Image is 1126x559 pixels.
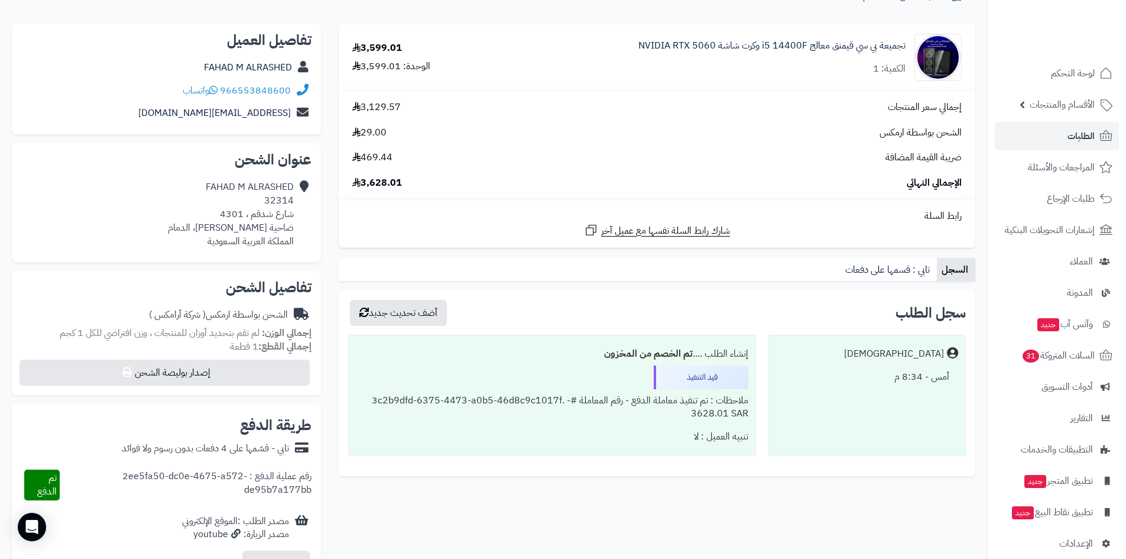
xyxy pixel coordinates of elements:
a: المراجعات والأسئلة [995,153,1119,182]
strong: إجمالي القطع: [258,340,311,354]
button: أضف تحديث جديد [350,300,447,326]
span: الطلبات [1067,128,1095,144]
span: إجمالي سعر المنتجات [888,101,962,114]
span: الشحن بواسطة ارمكس [880,126,962,140]
a: وآتس آبجديد [995,310,1119,338]
a: السلات المتروكة31 [995,341,1119,370]
span: ( شركة أرامكس ) [149,308,206,322]
div: الكمية: 1 [873,62,906,76]
strong: إجمالي الوزن: [262,326,311,340]
span: ضريبة القيمة المضافة [885,151,962,164]
span: السلات المتروكة [1021,347,1095,364]
a: تطبيق نقاط البيعجديد [995,498,1119,526]
a: العملاء [995,247,1119,276]
h3: سجل الطلب [895,306,966,320]
span: جديد [1012,506,1034,519]
span: العملاء [1070,253,1093,270]
a: FAHAD M ALRASHED [204,60,292,75]
a: السجل [937,258,975,282]
div: رقم عملية الدفع : 2ee5fa50-dc0e-4675-a572-de95b7a177bb [60,470,311,500]
span: لم تقم بتحديد أوزان للمنتجات ، وزن افتراضي للكل 1 كجم [60,326,259,340]
div: أمس - 8:34 م [776,366,958,389]
span: تم الدفع [37,471,57,499]
span: طلبات الإرجاع [1047,190,1095,207]
span: لوحة التحكم [1051,65,1095,82]
h2: تفاصيل العميل [21,33,311,47]
a: التطبيقات والخدمات [995,435,1119,464]
a: التقارير [995,404,1119,432]
a: [EMAIL_ADDRESS][DOMAIN_NAME] [138,106,291,120]
span: شارك رابط السلة نفسها مع عميل آخر [601,224,730,238]
button: إصدار بوليصة الشحن [20,360,310,386]
div: تابي - قسّمها على 4 دفعات بدون رسوم ولا فوائد [122,442,289,455]
h2: عنوان الشحن [21,153,311,167]
span: التطبيقات والخدمات [1021,441,1093,458]
b: تم الخصم من المخزون [604,347,693,361]
span: الإجمالي النهائي [907,176,962,190]
span: جديد [1037,318,1059,331]
span: 469.44 [352,151,392,164]
h2: طريقة الدفع [240,418,311,432]
span: تطبيق المتجر [1023,473,1093,489]
div: مصدر الطلب :الموقع الإلكتروني [182,515,289,542]
div: FAHAD M ALRASHED 32314 شارع شدقم ، 4301 ضاحية [PERSON_NAME]، الدمام المملكة العربية السعودية [168,180,294,248]
span: جديد [1024,475,1046,488]
div: تنبيه العميل : لا [356,425,748,448]
a: تابي : قسمها على دفعات [841,258,937,282]
span: 29.00 [352,126,387,140]
small: 1 قطعة [230,340,311,354]
a: أدوات التسويق [995,373,1119,401]
span: الأقسام والمنتجات [1030,96,1095,113]
div: Open Intercom Messenger [18,513,46,541]
div: [DEMOGRAPHIC_DATA] [844,347,944,361]
div: الشحن بواسطة ارمكس [149,308,288,322]
span: وآتس آب [1036,316,1093,332]
a: تطبيق المتجرجديد [995,467,1119,495]
a: واتساب [183,83,218,98]
div: إنشاء الطلب .... [356,342,748,366]
a: لوحة التحكم [995,59,1119,88]
span: 3,628.01 [352,176,402,190]
a: الطلبات [995,122,1119,150]
h2: تفاصيل الشحن [21,280,311,295]
span: تطبيق نقاط البيع [1011,504,1093,521]
span: التقارير [1070,410,1093,426]
a: طلبات الإرجاع [995,185,1119,213]
a: الإعدادات [995,529,1119,558]
span: أدوات التسويق [1041,379,1093,395]
span: المدونة [1067,285,1093,301]
div: رابط السلة [343,209,971,223]
span: إشعارات التحويلات البنكية [1005,222,1095,238]
span: المراجعات والأسئلة [1028,159,1095,176]
span: 3,129.57 [352,101,401,114]
a: إشعارات التحويلات البنكية [995,216,1119,244]
div: قيد التنفيذ [654,366,748,389]
span: 31 [1023,350,1039,363]
div: مصدر الزيارة: youtube [182,528,289,541]
a: 966553848600 [220,83,291,98]
a: شارك رابط السلة نفسها مع عميل آخر [584,223,730,238]
div: الوحدة: 3,599.01 [352,60,430,73]
a: المدونة [995,279,1119,307]
img: 1757875072-Tabby-Tamara-90x90.jpg [915,34,961,81]
span: الإعدادات [1059,535,1093,552]
a: تجميعة بي سي قيمنق معالج i5 14400F وكرت شاشة NVIDIA RTX 5060 [638,39,906,53]
div: 3,599.01 [352,41,402,55]
div: ملاحظات : تم تنفيذ معاملة الدفع - رقم المعاملة #3c2b9dfd-6375-4473-a0b5-46d8c9c1017f. - 3628.01 SAR [356,389,748,426]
